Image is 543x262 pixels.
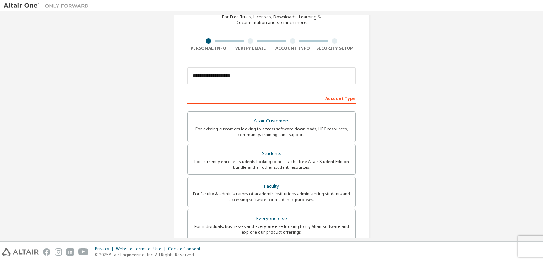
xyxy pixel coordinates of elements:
div: For individuals, businesses and everyone else looking to try Altair software and explore our prod... [192,224,351,235]
div: Security Setup [314,45,356,51]
div: For currently enrolled students looking to access the free Altair Student Edition bundle and all ... [192,159,351,170]
img: Altair One [4,2,92,9]
div: Account Info [271,45,314,51]
div: For faculty & administrators of academic institutions administering students and accessing softwa... [192,191,351,202]
img: youtube.svg [78,248,88,256]
img: facebook.svg [43,248,50,256]
div: Privacy [95,246,116,252]
div: Website Terms of Use [116,246,168,252]
p: © 2025 Altair Engineering, Inc. All Rights Reserved. [95,252,205,258]
div: Everyone else [192,214,351,224]
div: Students [192,149,351,159]
img: instagram.svg [55,248,62,256]
img: altair_logo.svg [2,248,39,256]
div: Cookie Consent [168,246,205,252]
div: For existing customers looking to access software downloads, HPC resources, community, trainings ... [192,126,351,137]
div: Altair Customers [192,116,351,126]
div: Faculty [192,181,351,191]
div: For Free Trials, Licenses, Downloads, Learning & Documentation and so much more. [222,14,321,26]
div: Account Type [187,92,356,104]
img: linkedin.svg [66,248,74,256]
div: Personal Info [187,45,230,51]
div: Verify Email [230,45,272,51]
